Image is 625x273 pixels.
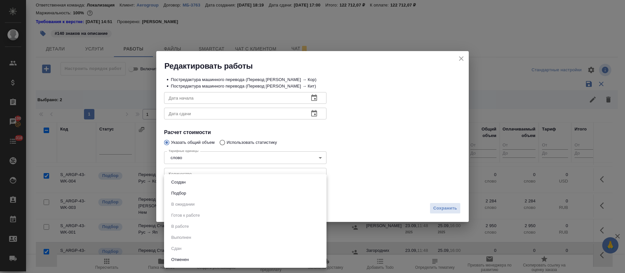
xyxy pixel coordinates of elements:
[169,179,187,186] button: Создан
[169,245,183,252] button: Сдан
[169,212,202,219] button: Готов к работе
[169,234,193,241] button: Выполнен
[169,223,191,230] button: В работе
[169,190,188,197] button: Подбор
[169,256,191,263] button: Отменен
[169,201,197,208] button: В ожидании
